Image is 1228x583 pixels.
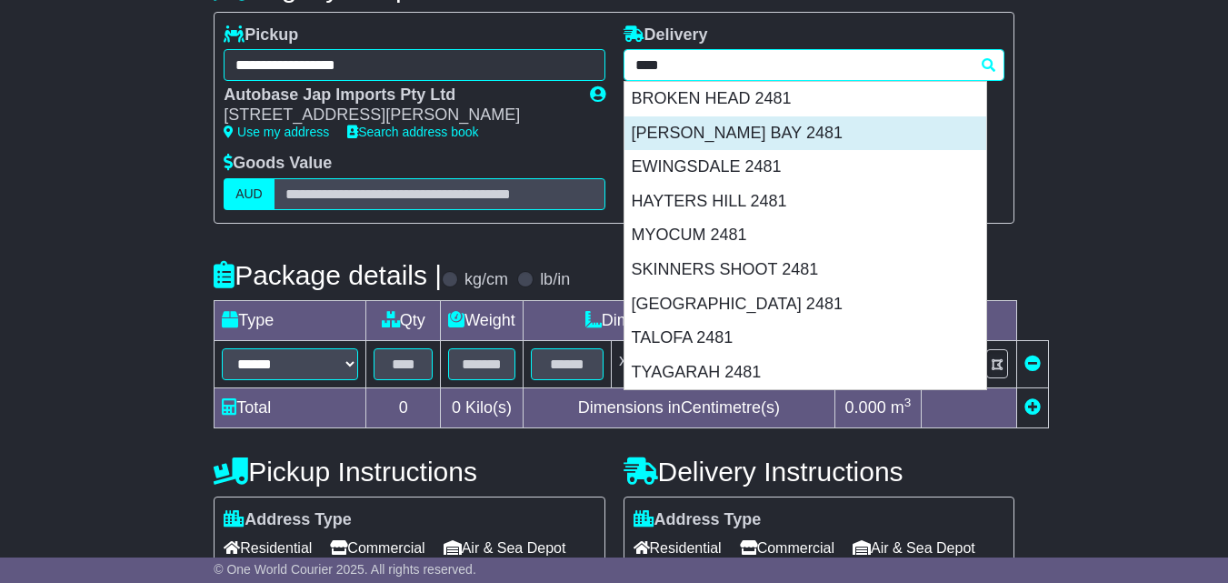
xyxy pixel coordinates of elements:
td: Dimensions in Centimetre(s) [523,387,834,427]
label: Address Type [634,510,762,530]
span: Air & Sea Depot [444,534,566,562]
h4: Delivery Instructions [624,457,1014,487]
label: lb/in [540,270,570,290]
label: Pickup [224,25,298,45]
span: 0 [452,398,461,417]
label: kg/cm [464,270,508,290]
td: Type [215,300,366,340]
label: Goods Value [224,154,332,174]
td: 0 [366,387,441,427]
a: Add new item [1024,398,1041,417]
td: Total [215,387,366,427]
a: Search address book [347,125,478,139]
span: Residential [224,534,312,562]
span: 0.000 [845,398,886,417]
span: Air & Sea Depot [853,534,975,562]
td: Weight [441,300,524,340]
label: Address Type [224,510,352,530]
label: Delivery [624,25,708,45]
span: m [891,398,912,417]
div: MYOCUM 2481 [624,218,986,253]
td: Dimensions (L x W x H) [523,300,834,340]
div: BROKEN HEAD 2481 [624,82,986,116]
div: EWINGSDALE 2481 [624,150,986,185]
h4: Package details | [214,260,442,290]
div: TYAGARAH 2481 [624,356,986,390]
span: Commercial [740,534,834,562]
span: © One World Courier 2025. All rights reserved. [214,562,476,577]
td: Kilo(s) [441,387,524,427]
div: [STREET_ADDRESS][PERSON_NAME] [224,106,571,126]
div: [GEOGRAPHIC_DATA] 2481 [624,287,986,322]
span: Commercial [330,534,424,562]
td: Qty [366,300,441,340]
div: Autobase Jap Imports Pty Ltd [224,85,571,106]
div: SKINNERS SHOOT 2481 [624,253,986,287]
div: TALOFA 2481 [624,321,986,356]
typeahead: Please provide city [624,49,1004,81]
span: Residential [634,534,722,562]
sup: 3 [904,396,912,409]
div: [PERSON_NAME] BAY 2481 [624,116,986,151]
label: AUD [224,178,275,210]
a: Use my address [224,125,329,139]
td: x [611,340,634,387]
a: Remove this item [1024,355,1041,373]
div: HAYTERS HILL 2481 [624,185,986,219]
h4: Pickup Instructions [214,457,604,487]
